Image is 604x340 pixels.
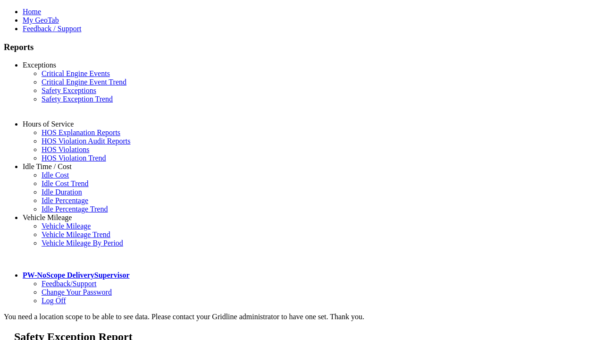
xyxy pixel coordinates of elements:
[23,120,74,128] a: Hours of Service
[23,8,41,16] a: Home
[42,179,89,187] a: Idle Cost Trend
[42,154,106,162] a: HOS Violation Trend
[42,188,82,196] a: Idle Duration
[42,69,110,77] a: Critical Engine Events
[23,61,56,69] a: Exceptions
[23,162,72,170] a: Idle Time / Cost
[23,213,72,221] a: Vehicle Mileage
[42,86,96,94] a: Safety Exceptions
[42,128,120,136] a: HOS Explanation Reports
[42,205,108,213] a: Idle Percentage Trend
[42,230,110,238] a: Vehicle Mileage Trend
[42,137,131,145] a: HOS Violation Audit Reports
[42,95,113,103] a: Safety Exception Trend
[42,288,112,296] a: Change Your Password
[23,25,81,33] a: Feedback / Support
[4,313,600,321] div: You need a location scope to be able to see data. Please contact your Gridline administrator to h...
[42,222,91,230] a: Vehicle Mileage
[42,239,123,247] a: Vehicle Mileage By Period
[42,171,69,179] a: Idle Cost
[42,196,88,204] a: Idle Percentage
[42,78,126,86] a: Critical Engine Event Trend
[42,280,96,288] a: Feedback/Support
[23,271,129,279] a: PW-NoScope DeliverySupervisor
[42,297,66,305] a: Log Off
[42,145,89,153] a: HOS Violations
[23,16,59,24] a: My GeoTab
[4,42,600,52] h3: Reports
